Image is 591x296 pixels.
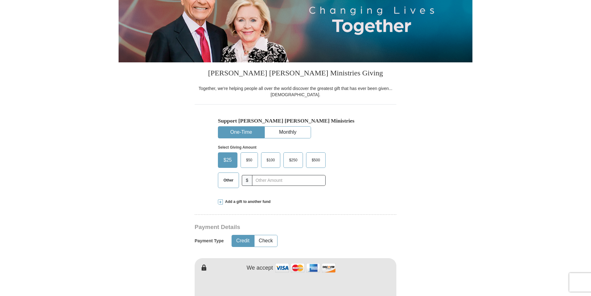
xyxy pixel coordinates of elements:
h3: [PERSON_NAME] [PERSON_NAME] Ministries Giving [195,62,396,85]
span: Add a gift to another fund [223,199,271,204]
span: $ [242,175,252,186]
h3: Payment Details [195,224,353,231]
h5: Payment Type [195,238,224,244]
span: $250 [286,155,300,165]
button: Check [255,235,277,247]
span: $100 [264,155,278,165]
img: credit cards accepted [274,261,336,275]
span: $500 [309,155,323,165]
h5: Support [PERSON_NAME] [PERSON_NAME] Ministries [218,118,373,124]
div: Together, we're helping people all over the world discover the greatest gift that has ever been g... [195,85,396,98]
span: $25 [220,155,235,165]
span: Other [220,176,237,185]
input: Other Amount [252,175,326,186]
strong: Select Giving Amount [218,145,256,150]
h4: We accept [247,265,273,271]
button: Credit [232,235,254,247]
button: Monthly [265,127,311,138]
span: $50 [243,155,255,165]
button: One-Time [218,127,264,138]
